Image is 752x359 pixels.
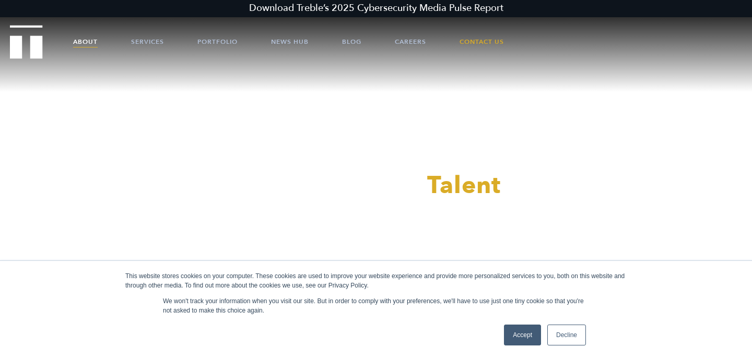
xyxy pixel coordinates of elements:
a: About [73,26,98,57]
a: Portfolio [197,26,238,57]
a: Blog [342,26,361,57]
a: Accept [504,325,541,345]
a: Careers [395,26,426,57]
a: Services [131,26,164,57]
div: This website stores cookies on your computer. These cookies are used to improve your website expe... [125,271,627,290]
a: News Hub [271,26,309,57]
a: Contact Us [460,26,504,57]
p: We won't track your information when you visit our site. But in order to comply with your prefere... [163,296,589,315]
img: Treble logo [10,25,43,58]
span: Talent [427,169,501,202]
a: Decline [547,325,586,345]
